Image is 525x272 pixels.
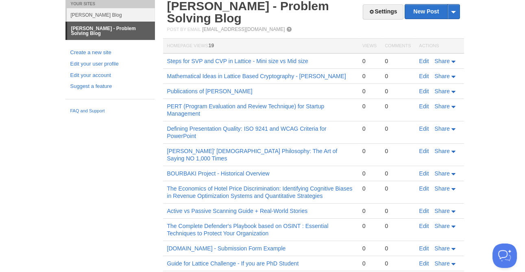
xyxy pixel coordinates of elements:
a: Edit [419,103,429,110]
a: Edit your account [70,71,150,80]
div: 0 [385,147,411,155]
a: Edit [419,58,429,64]
a: [PERSON_NAME] - Problem Solving Blog [67,22,155,40]
a: Edit [419,148,429,154]
a: Edit [419,245,429,252]
div: 0 [362,72,377,80]
a: [PERSON_NAME]' [DEMOGRAPHIC_DATA] Philosophy: The Art of Saying NO 1,000 Times [167,148,338,162]
span: Share [435,73,450,79]
a: Edit [419,185,429,192]
span: Share [435,103,450,110]
div: 0 [385,207,411,215]
a: Mathematical Ideas in Lattice Based Cryptography - [PERSON_NAME] [167,73,346,79]
div: 0 [362,103,377,110]
div: 0 [362,185,377,192]
a: Suggest a feature [70,82,150,91]
div: 0 [362,260,377,267]
a: BOURBAKI Project - Historical Overview [167,170,270,177]
span: Share [435,88,450,94]
span: 19 [209,43,214,48]
div: 0 [385,222,411,230]
div: 0 [385,185,411,192]
div: 0 [385,245,411,252]
span: Share [435,245,450,252]
div: 0 [385,57,411,65]
a: Create a new site [70,48,150,57]
span: Share [435,58,450,64]
a: [EMAIL_ADDRESS][DOMAIN_NAME] [202,26,285,32]
span: Share [435,185,450,192]
div: 0 [362,57,377,65]
a: Steps for SVP and CVP in Lattice - Mini size vs Mid size [167,58,308,64]
a: Edit [419,170,429,177]
th: Views [358,39,381,54]
div: 0 [362,207,377,215]
span: Share [435,223,450,229]
a: Edit [419,208,429,214]
a: FAQ and Support [70,107,150,115]
a: [PERSON_NAME] Blog [67,8,155,22]
div: 0 [362,147,377,155]
div: 0 [362,125,377,132]
div: 0 [385,88,411,95]
a: Edit [419,125,429,132]
th: Comments [381,39,415,54]
div: 0 [385,260,411,267]
div: 0 [362,170,377,177]
a: [DOMAIN_NAME] - Submission Form Example [167,245,286,252]
span: Post by Email [167,27,201,32]
span: Share [435,170,450,177]
div: 0 [385,72,411,80]
a: Publications of [PERSON_NAME] [167,88,253,94]
a: Settings [363,4,403,20]
span: Share [435,208,450,214]
th: Actions [415,39,464,54]
a: Guide for Lattice Challenge - If you are PhD Student [167,260,299,267]
span: Share [435,125,450,132]
a: Edit your user profile [70,60,150,68]
div: 0 [385,170,411,177]
a: The Economics of Hotel Price Discrimination: Identifying Cognitive Biases in Revenue Optimization... [167,185,353,199]
iframe: Help Scout Beacon - Open [492,243,517,268]
a: The Complete Defender's Playbook based on OSINT : Essential Techniques to Protect Your Organization [167,223,329,237]
a: Edit [419,73,429,79]
div: 0 [385,125,411,132]
a: PERT (Program Evaluation and Review Technique) for Startup Management [167,103,325,117]
a: Edit [419,260,429,267]
div: 0 [362,88,377,95]
a: Edit [419,223,429,229]
span: Share [435,148,450,154]
div: 0 [385,103,411,110]
th: Homepage Views [163,39,358,54]
a: Active vs Passive Scanning Guide + Real-World Stories [167,208,308,214]
div: 0 [362,245,377,252]
div: 0 [362,222,377,230]
a: Defining Presentation Quality: ISO 9241 and WCAG Criteria for PowerPoint [167,125,327,139]
a: New Post [405,4,459,19]
a: Edit [419,88,429,94]
span: Share [435,260,450,267]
